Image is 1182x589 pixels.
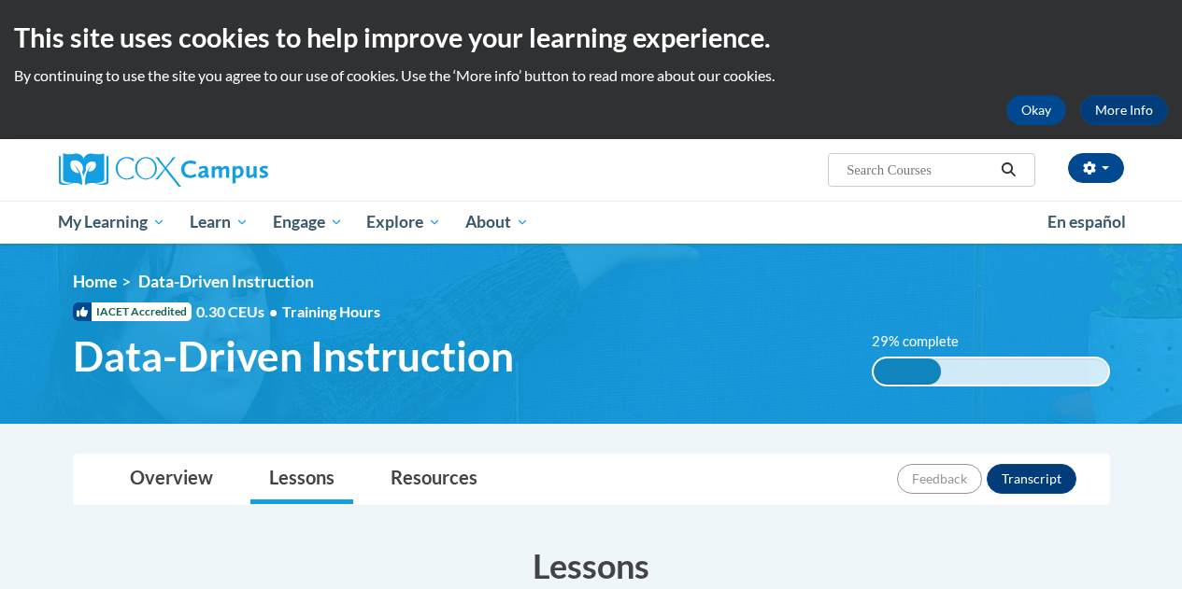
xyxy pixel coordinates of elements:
button: Search [994,159,1022,181]
span: IACET Accredited [73,302,192,321]
span: En español [1047,212,1126,231]
span: Learn [190,211,249,233]
a: About [453,201,541,244]
label: 29% complete [872,331,979,352]
a: Overview [111,455,232,504]
button: Transcript [987,464,1076,494]
a: Learn [178,201,261,244]
span: Explore [366,211,441,233]
h2: This site uses cookies to help improve your learning experience. [14,19,1168,56]
a: En español [1035,203,1138,242]
span: Data-Driven Instruction [138,272,314,291]
span: Training Hours [282,302,380,320]
input: Search Courses [845,159,994,181]
button: Feedback [897,464,982,494]
a: Resources [372,455,496,504]
a: Cox Campus [59,153,395,187]
a: Engage [261,201,355,244]
div: 29% complete [874,358,942,385]
a: More Info [1080,95,1168,125]
p: By continuing to use the site you agree to our use of cookies. Use the ‘More info’ button to read... [14,65,1168,86]
span: My Learning [58,211,165,233]
img: Cox Campus [59,153,268,187]
div: Main menu [45,201,1138,244]
span: About [465,211,529,233]
a: Lessons [250,455,353,504]
a: Home [73,272,117,291]
h3: Lessons [73,542,1110,589]
span: • [269,302,278,320]
a: Explore [354,201,453,244]
span: 0.30 CEUs [196,302,282,322]
button: Okay [1006,95,1066,125]
button: Account Settings [1068,153,1124,183]
span: Engage [273,211,343,233]
a: My Learning [47,201,178,244]
span: Data-Driven Instruction [73,331,514,381]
